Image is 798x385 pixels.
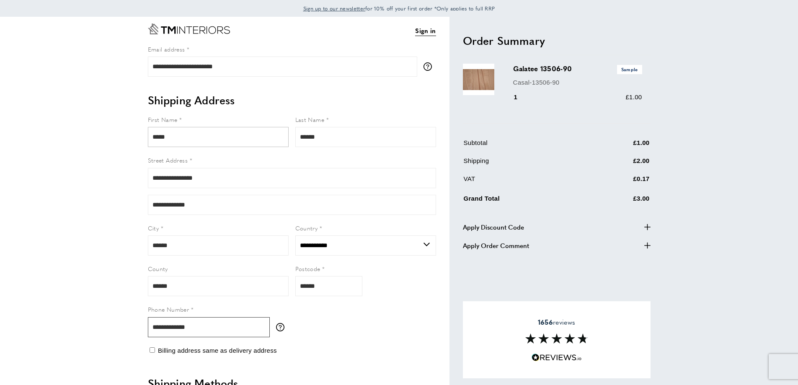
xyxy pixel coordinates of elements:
[592,138,650,154] td: £1.00
[464,156,591,172] td: Shipping
[538,317,553,327] strong: 1656
[148,23,230,34] a: Go to Home page
[592,156,650,172] td: £2.00
[513,64,642,74] h3: Galatee 13506-90
[148,156,188,164] span: Street Address
[463,33,651,48] h2: Order Summary
[525,333,588,344] img: Reviews section
[148,115,178,124] span: First Name
[464,174,591,190] td: VAT
[276,323,289,331] button: More information
[463,222,524,232] span: Apply Discount Code
[424,62,436,71] button: More information
[415,26,436,36] a: Sign in
[464,138,591,154] td: Subtotal
[592,174,650,190] td: £0.17
[148,45,185,53] span: Email address
[592,192,650,210] td: £3.00
[295,224,318,232] span: Country
[625,93,642,101] span: £1.00
[158,347,277,354] span: Billing address same as delivery address
[513,78,642,88] p: Casal-13506-90
[303,5,366,12] span: Sign up to our newsletter
[295,264,320,273] span: Postcode
[463,64,494,95] img: Galatee 13506-90
[532,354,582,362] img: Reviews.io 5 stars
[538,318,575,326] span: reviews
[295,115,325,124] span: Last Name
[148,93,436,108] h2: Shipping Address
[303,4,366,13] a: Sign up to our newsletter
[148,264,168,273] span: County
[463,240,529,251] span: Apply Order Comment
[148,224,159,232] span: City
[617,65,642,74] span: Sample
[464,192,591,210] td: Grand Total
[150,347,155,353] input: Billing address same as delivery address
[148,305,189,313] span: Phone Number
[303,5,495,12] span: for 10% off your first order *Only applies to full RRP
[513,92,529,102] div: 1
